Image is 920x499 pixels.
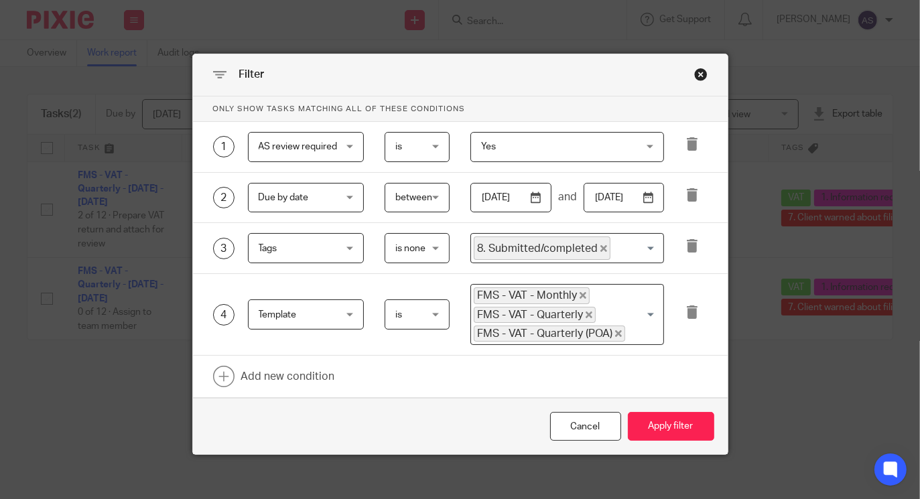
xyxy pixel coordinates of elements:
button: Deselect FMS - VAT - Quarterly [586,311,592,318]
span: between [395,193,432,202]
span: FMS - VAT - Quarterly [474,307,596,323]
input: From date [470,183,551,213]
span: 8. Submitted/completed [474,236,610,260]
span: is [395,310,402,319]
span: FMS - VAT - Quarterly (POA) [474,326,625,342]
div: Search for option [470,284,664,345]
span: is none [395,244,425,253]
span: is [395,142,402,151]
div: Search for option [470,233,664,263]
span: FMS - VAT - Monthly [474,287,590,303]
div: 3 [213,238,235,259]
button: Deselect 8. Submitted/completed [600,245,607,252]
span: Yes [481,142,496,151]
span: Filter [239,69,265,80]
div: 1 [213,136,235,157]
div: 2 [213,187,235,208]
span: AS review required [259,142,338,151]
input: To date [584,183,665,213]
div: 4 [213,304,235,326]
div: Close this dialog window [550,412,621,441]
span: Due by date [259,193,309,202]
input: Search for option [612,236,656,260]
span: Template [259,310,297,319]
button: Deselect FMS - VAT - Quarterly (POA) [615,330,622,337]
span: and [558,190,577,204]
button: Apply filter [628,412,714,441]
input: Search for option [627,326,656,342]
button: Deselect FMS - VAT - Monthly [580,292,586,299]
p: Only show tasks matching all of these conditions [193,96,728,122]
div: Close this dialog window [694,68,708,81]
span: Tags [259,244,277,253]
